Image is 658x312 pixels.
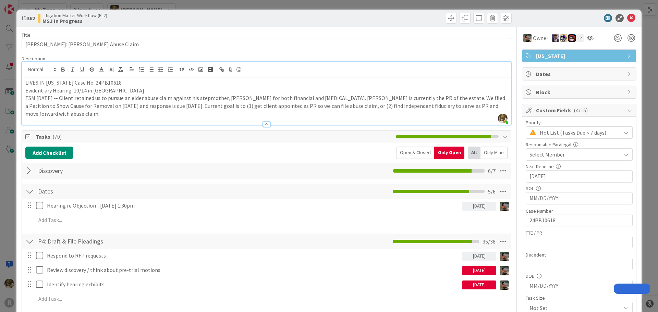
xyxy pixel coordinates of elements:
b: 362 [27,15,35,22]
div: Open & Closed [396,147,434,159]
img: MW [500,266,509,275]
p: TSM [DATE] -- Client retained us to pursue an elder abuse claim against his stepmother, [PERSON_N... [25,94,508,117]
div: + 4 [576,34,584,42]
img: TM [560,34,568,42]
input: Add Checklist... [36,185,190,198]
img: MW [500,280,509,290]
span: ( 4/15 ) [574,107,588,114]
div: Responsible Paralegal [526,142,633,147]
label: TTE / PR [526,230,542,236]
span: Dates [536,70,624,78]
p: Evidentiary Hearing: 10/14 in [GEOGRAPHIC_DATA] [25,87,508,95]
span: ID [22,14,35,22]
span: [US_STATE] [536,52,624,60]
input: MM/DD/YYYY [529,192,629,204]
input: Add Checklist... [36,165,190,177]
span: Owner [533,34,548,42]
label: Title [22,32,31,38]
div: Only Mine [480,147,508,159]
span: Description [22,55,45,62]
b: MSJ In Progress [42,18,107,24]
span: 5 / 6 [488,187,496,196]
img: ML [552,34,559,42]
img: yW9LRPfq2I1p6cQkqhMnMPjKb8hcA9gF.jpg [498,114,508,123]
div: All [468,147,480,159]
p: LIVES IN [US_STATE] Case No. 24PB10618 [25,79,508,87]
span: Select Member [529,150,565,159]
span: Tasks [36,133,392,141]
div: [DATE] [462,202,496,211]
img: JS [568,34,576,42]
img: MW [500,202,509,211]
label: Case Number [526,208,553,214]
p: Review discovery / think about pre-trial motions [47,266,459,274]
div: Only Open [434,147,464,159]
span: Litigation Matter Workflow (FL2) [42,13,107,18]
span: Custom Fields [536,106,624,114]
div: DOD [526,274,633,278]
button: Add Checklist [25,147,73,159]
input: MM/DD/YYYY [529,280,629,292]
span: ( 70 ) [52,133,62,140]
label: Decedent [526,252,546,258]
input: Add Checklist... [36,235,190,248]
div: Priority [526,120,633,125]
div: Next Deadline [526,164,633,169]
div: Task Size [526,296,633,300]
p: Respond to RFP requests [47,252,459,260]
p: Hearing re Objection - [DATE] 1:30pm [47,202,459,210]
span: Block [536,88,624,96]
div: [DATE] [462,280,496,289]
div: [DATE] [462,252,496,261]
img: MW [500,252,509,261]
input: MM/DD/YYYY [529,171,629,182]
p: Identify hearing exhibits [47,280,459,288]
input: type card name here... [22,38,511,50]
div: [DATE] [462,266,496,275]
span: 35 / 38 [483,237,496,246]
span: 6 / 7 [488,167,496,175]
div: SOL [526,186,633,191]
span: Hot List (Tasks Due < 7 days) [540,128,617,137]
img: MW [523,34,532,42]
